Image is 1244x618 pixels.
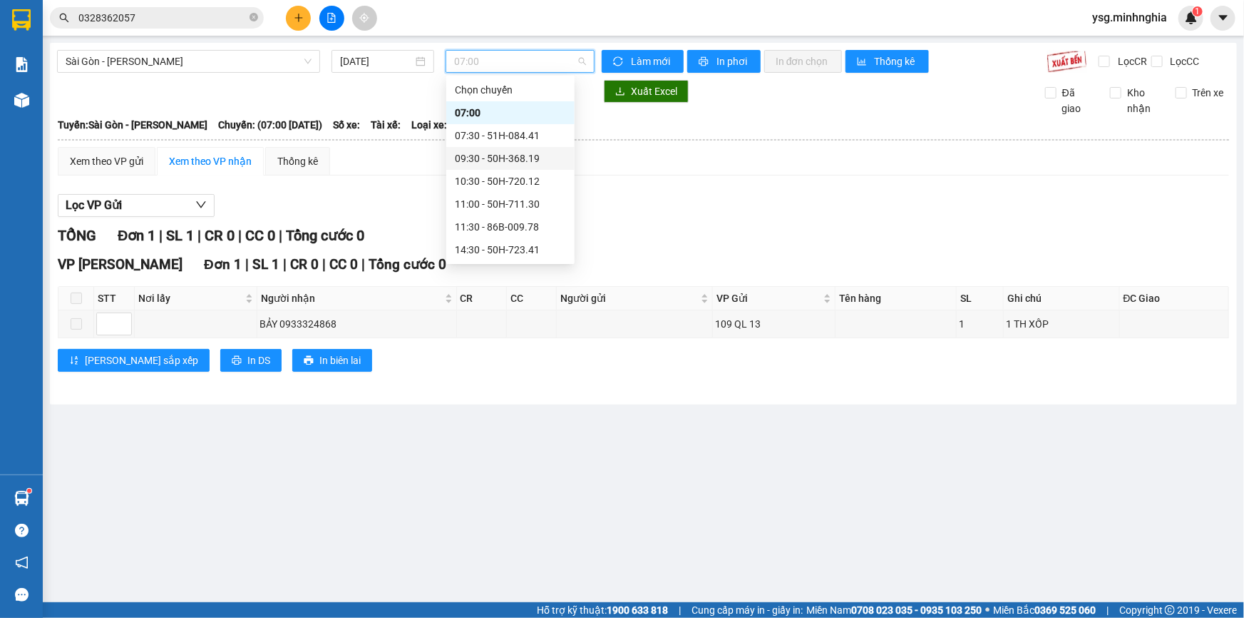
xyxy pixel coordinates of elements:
span: copyright [1165,605,1175,615]
div: BẢY 0933324868 [259,316,453,332]
sup: 1 [27,489,31,493]
strong: 1900 633 818 [607,604,668,616]
div: 07:00 [455,105,566,121]
th: Tên hàng [836,287,957,310]
button: plus [286,6,311,31]
span: Trên xe [1187,85,1230,101]
div: 11:30 - 86B-009.78 [455,219,566,235]
span: Nơi lấy [138,290,242,306]
span: down [195,199,207,211]
span: Tài xế: [371,117,401,133]
button: file-add [319,6,344,31]
span: close-circle [250,11,258,25]
span: sync [613,56,625,68]
span: | [1106,602,1109,618]
input: 13/10/2025 [340,54,413,69]
span: Tổng cước 0 [286,227,364,244]
span: Hỗ trợ kỹ thuật: [537,602,668,618]
span: ⚪️ [985,607,989,613]
img: solution-icon [14,57,29,72]
span: VP [PERSON_NAME] [58,256,183,273]
button: bar-chartThống kê [845,50,929,73]
button: caret-down [1210,6,1235,31]
span: Số xe: [333,117,360,133]
span: | [245,256,249,273]
img: icon-new-feature [1185,11,1198,24]
button: downloadXuất Excel [604,80,689,103]
span: Miền Nam [806,602,982,618]
div: 10:30 - 50H-720.12 [455,173,566,189]
span: CR 0 [205,227,235,244]
span: | [159,227,163,244]
td: 109 QL 13 [713,310,836,338]
sup: 1 [1193,6,1203,16]
span: Lọc CR [1112,54,1149,69]
span: Đơn 1 [118,227,155,244]
span: Người gửi [560,290,698,306]
div: 1 [959,316,1001,332]
span: | [238,227,242,244]
span: Người nhận [261,290,441,306]
button: printerIn phơi [687,50,761,73]
span: search [59,13,69,23]
span: printer [304,355,314,367]
span: bar-chart [857,56,869,68]
span: printer [699,56,711,68]
img: logo.jpg [6,6,78,78]
span: | [322,256,326,273]
span: Sài Gòn - Phan Rí [66,51,312,72]
span: 1 [1195,6,1200,16]
span: message [15,588,29,602]
span: Miền Bắc [993,602,1096,618]
span: Lọc CC [1165,54,1202,69]
div: 11:00 - 50H-711.30 [455,196,566,212]
li: 02523854854, 0913854356 [6,49,272,67]
img: logo-vxr [12,9,31,31]
span: sort-ascending [69,355,79,367]
span: | [361,256,365,273]
span: In phơi [716,54,749,69]
span: CC 0 [245,227,275,244]
div: 09:30 - 50H-368.19 [455,151,566,166]
span: Tổng cước 0 [369,256,446,273]
strong: 0708 023 035 - 0935 103 250 [851,604,982,616]
th: Ghi chú [1004,287,1120,310]
div: Xem theo VP gửi [70,153,143,169]
div: 07:30 - 51H-084.41 [455,128,566,143]
span: Đơn 1 [204,256,242,273]
strong: 0369 525 060 [1034,604,1096,616]
span: [PERSON_NAME] sắp xếp [85,353,198,368]
span: TỔNG [58,227,96,244]
span: SL 1 [252,256,279,273]
button: aim [352,6,377,31]
span: | [279,227,282,244]
span: In DS [247,353,270,368]
th: CC [507,287,557,310]
span: Làm mới [631,54,672,69]
button: sort-ascending[PERSON_NAME] sắp xếp [58,349,210,372]
span: CR 0 [290,256,319,273]
div: 1 TH XỐP [1006,316,1117,332]
span: download [615,86,625,98]
span: phone [82,52,93,64]
span: file-add [327,13,336,23]
th: CR [457,287,507,310]
span: printer [232,355,242,367]
span: question-circle [15,524,29,537]
div: 14:30 - 50H-723.41 [455,242,566,258]
span: Cung cấp máy in - giấy in: [692,602,803,618]
button: syncLàm mới [602,50,684,73]
div: 109 QL 13 [715,316,833,332]
span: Lọc VP Gửi [66,196,122,214]
button: printerIn biên lai [292,349,372,372]
span: ysg.minhnghia [1081,9,1178,26]
span: In biên lai [319,353,361,368]
li: 01 [PERSON_NAME] [6,31,272,49]
input: Tìm tên, số ĐT hoặc mã đơn [78,10,247,26]
span: plus [294,13,304,23]
span: Loại xe: [411,117,447,133]
b: [PERSON_NAME] [82,9,202,27]
span: CC 0 [329,256,358,273]
img: 9k= [1047,50,1087,73]
span: Đã giao [1057,85,1099,116]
